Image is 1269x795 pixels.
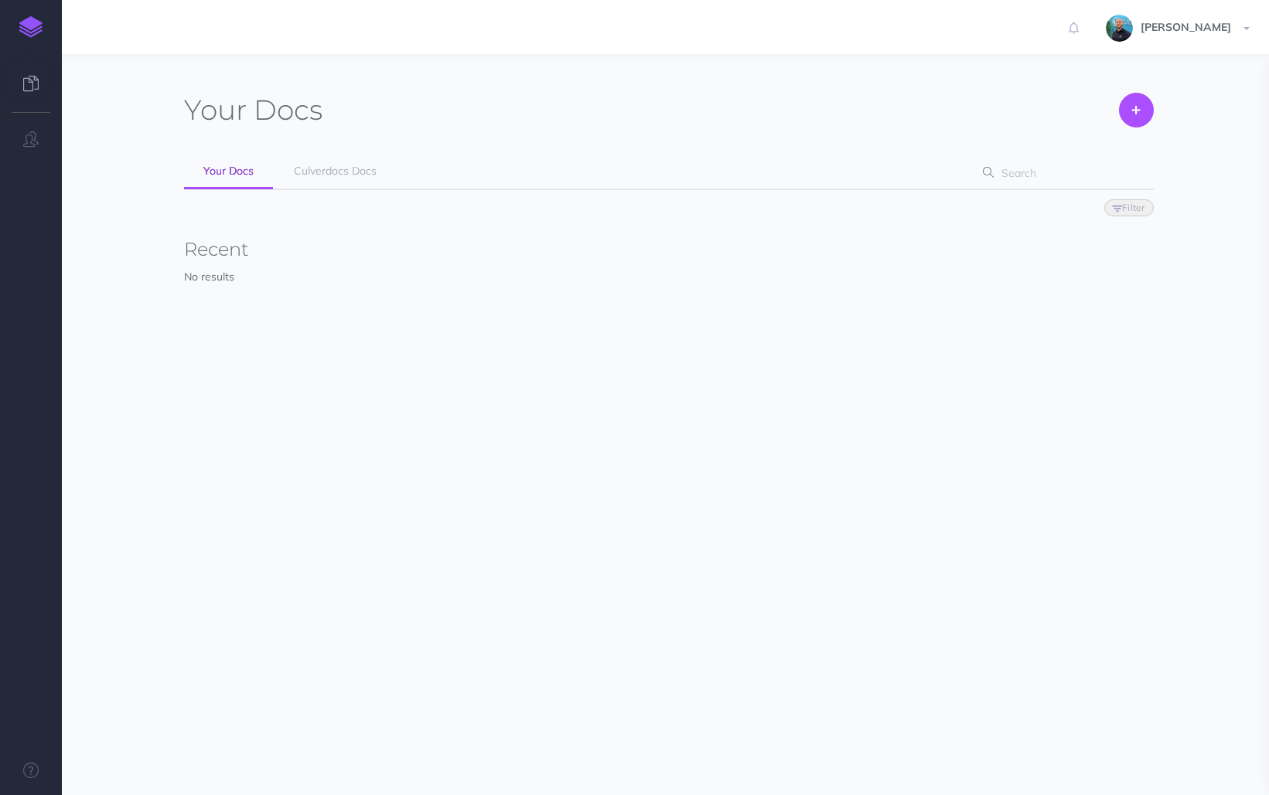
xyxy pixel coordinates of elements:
span: [PERSON_NAME] [1133,20,1239,34]
button: Filter [1104,199,1154,216]
span: Culverdocs Docs [294,164,377,178]
h3: Recent [184,240,1153,260]
img: logo-mark.svg [19,16,43,38]
p: No results [184,268,1153,285]
input: Search [997,159,1129,187]
span: Your Docs [203,164,254,178]
a: Culverdocs Docs [275,155,396,189]
h1: Docs [184,93,322,127]
span: Your [184,93,247,127]
img: 925838e575eb33ea1a1ca055db7b09b0.jpg [1106,15,1133,42]
a: Your Docs [184,155,273,189]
